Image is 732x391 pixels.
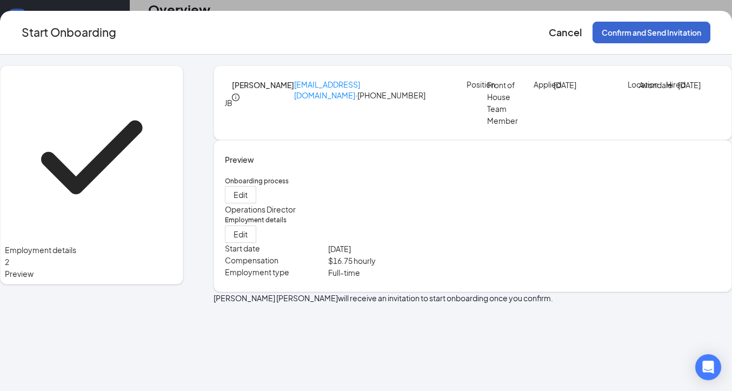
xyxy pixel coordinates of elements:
[232,79,294,91] h4: [PERSON_NAME]
[554,79,594,91] p: [DATE]
[549,22,582,43] button: Cancel
[214,292,732,304] p: [PERSON_NAME] [PERSON_NAME] will receive an invitation to start onboarding once you confirm.
[294,79,467,116] p: · [PHONE_NUMBER]
[678,79,701,91] p: [DATE]
[294,79,360,100] a: [EMAIL_ADDRESS][DOMAIN_NAME]
[225,255,328,266] p: Compensation
[225,204,296,214] span: Operations Director
[534,79,554,90] p: Applied
[225,267,328,277] p: Employment type
[5,244,178,256] span: Employment details
[695,354,721,380] div: Open Intercom Messenger
[225,243,328,254] p: Start date
[234,229,248,240] span: Edit
[639,79,662,91] p: Avondale
[225,226,256,243] button: Edit
[224,97,232,109] div: JB
[328,243,473,255] p: [DATE]
[232,94,239,101] span: info-circle
[5,268,178,280] span: Preview
[22,23,116,41] h3: Start Onboarding
[467,79,487,90] p: Position
[593,22,710,43] button: Confirm and Send Invitation
[5,257,9,267] span: 2
[328,255,473,267] p: $ 16.75 hourly
[628,79,640,90] p: Location
[225,186,256,203] button: Edit
[225,215,721,225] h5: Employment details
[487,79,527,127] p: Front of House Team Member
[234,189,248,200] span: Edit
[328,267,473,279] p: Full-time
[5,70,178,244] svg: Checkmark
[225,154,721,165] h4: Preview
[666,79,678,90] p: Hired
[225,176,721,186] h5: Onboarding process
